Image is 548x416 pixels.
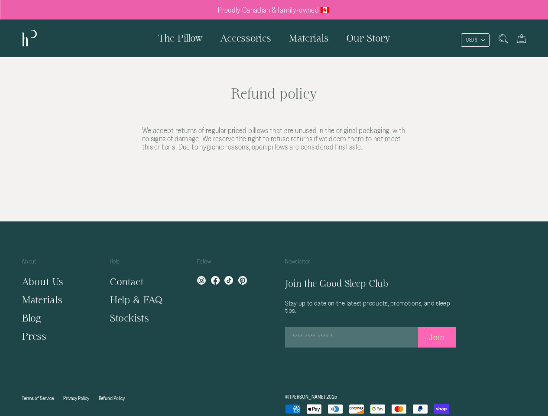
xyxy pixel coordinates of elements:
p: We accept returns of regular priced pillows that are unused in the original packaging, with no si... [142,126,406,151]
a: Our Story [337,19,399,57]
span: Accessories [220,32,271,43]
p: Newsletter [285,257,461,273]
h1: Refund policy [142,83,406,104]
p: Help [110,257,176,273]
a: About Us [22,276,63,287]
a: © [PERSON_NAME] 2025 [285,394,337,400]
p: Proudly Canadian & family-owned 🇨🇦 [218,6,330,14]
p: Stay up to date on the latest products, promotions, and sleep tips. [285,299,461,314]
button: USD $ [461,33,490,47]
a: Stockists [110,312,149,323]
a: The Pillow [149,19,211,57]
a: Refund Policy [99,395,125,401]
a: Materials [22,294,62,305]
a: Privacy Policy [63,395,89,401]
a: Contact [110,276,144,287]
button: Join [418,327,456,348]
a: Accessories [211,19,280,57]
a: Press [22,331,46,341]
a: Terms of Service [22,395,54,401]
p: Follow [197,257,263,273]
a: Help & FAQ [110,294,162,305]
span: Our Story [346,32,390,43]
span: The Pillow [158,32,203,43]
a: Materials [280,19,337,57]
span: Materials [289,32,329,43]
a: Blog [22,312,41,323]
input: Enter your email [285,327,418,348]
p: About [22,257,88,273]
h5: Join the Good Sleep Club [285,277,461,291]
